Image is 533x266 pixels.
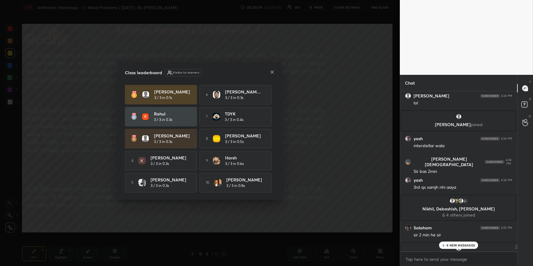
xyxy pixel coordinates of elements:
h4: [PERSON_NAME] [151,155,188,161]
h5: 3 / 3 in 0.3s [225,95,243,100]
h4: Harsh [225,155,263,161]
img: thumbnail.jpg [213,157,220,164]
img: rank-1.ed6cb560.svg [131,91,137,98]
img: thumbnail.jpg [453,198,459,204]
h6: [PERSON_NAME] [414,93,449,99]
img: thumbnail.jpg [405,159,411,165]
h5: 3 / 3 in 0.3s [151,161,169,166]
h6: Visible to learners [173,70,199,75]
img: 4P8fHbbgJtejmAAAAAElFTkSuQmCC [480,94,500,98]
h5: 3 / 3 in 0.1s [154,95,172,100]
img: default.png [405,93,411,99]
h4: TDYK [225,111,263,117]
img: default.png [455,114,462,120]
img: thumbnail.jpg [405,177,411,183]
img: default.png [449,198,455,204]
img: thumbnail.jpg [214,179,221,186]
img: default.png [142,91,149,98]
img: thumbnail.jpg [405,136,411,141]
p: D [529,97,531,101]
img: thumbnail.jpg [213,113,220,120]
img: 4P8fHbbgJtejmAAAAAElFTkSuQmCC [480,178,500,182]
h5: 5 [131,180,133,185]
img: 4P8fHbbgJtejmAAAAAElFTkSuQmCC [484,160,504,164]
img: thumbnail.jpg [213,91,220,98]
p: Nikhil, Debashish, [PERSON_NAME] [405,206,512,211]
p: & 4 others joined [405,213,512,217]
img: thumbnail.jpg [142,113,149,120]
img: thumbnail.jpg [138,179,146,186]
h5: 3 / 3 in 0.6s [225,161,244,166]
img: thumbnail.jpg [405,225,411,231]
div: 4:24 PM [501,178,512,182]
h6: yash [414,136,423,141]
h5: 3 / 3 in 0.3s [151,183,169,188]
h4: [PERSON_NAME] [226,177,264,183]
img: rank-3.169bc593.svg [131,135,137,142]
div: 4:25 PM [501,226,512,230]
div: 4:24 PM [505,158,512,166]
h5: 3 / 3 in 0.8s [226,183,245,188]
h6: yash [414,177,423,183]
img: rank-2.3a33aca6.svg [131,113,137,120]
h5: 3 / 3 in 0.3s [154,117,172,122]
img: 4P8fHbbgJtejmAAAAAElFTkSuQmCC [480,137,500,140]
h5: 6 [206,92,208,97]
h5: 3 / 3 in 0.3s [154,139,172,144]
h4: [PERSON_NAME] [154,133,192,139]
h4: [PERSON_NAME] [151,177,188,183]
h5: 10 [206,180,209,185]
div: 4:24 PM [501,137,512,140]
div: grid [400,91,517,251]
h5: 9 [206,158,208,163]
h6: Saksham [414,225,432,231]
div: Sir bas 2min [414,169,512,175]
img: default.png [458,198,464,204]
h6: [PERSON_NAME][DEMOGRAPHIC_DATA] [414,156,485,167]
div: 3rd qs samjh nhi aaya [414,184,512,191]
h5: 7 [206,114,208,119]
div: interstellar wala [414,143,512,149]
p: 6 NEW MESSAGES [447,243,475,247]
h4: Class leaderboard [125,69,162,76]
div: 4 [462,198,468,204]
p: G [529,114,531,118]
span: joined [470,122,482,127]
p: [PERSON_NAME] [405,122,512,127]
div: lol [414,100,512,106]
img: default.png [142,135,149,142]
img: 4P8fHbbgJtejmAAAAAElFTkSuQmCC [480,226,500,230]
p: T [529,80,531,84]
img: thumbnail.jpg [213,135,220,142]
div: sir 2 min he sir [414,232,512,238]
h4: [PERSON_NAME] [PERSON_NAME] [225,89,263,95]
p: Chat [400,75,420,91]
h5: 8 [206,136,208,141]
h5: 3 / 3 in 0.5s [225,139,244,144]
div: 4:24 PM [501,94,512,98]
h5: 3 / 3 in 0.4s [225,117,243,122]
h4: [PERSON_NAME] [225,133,263,139]
h4: [PERSON_NAME] [154,89,192,95]
h4: Rahul [154,111,192,117]
img: thumbnail.jpg [138,157,146,164]
h5: 4 [131,158,133,163]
